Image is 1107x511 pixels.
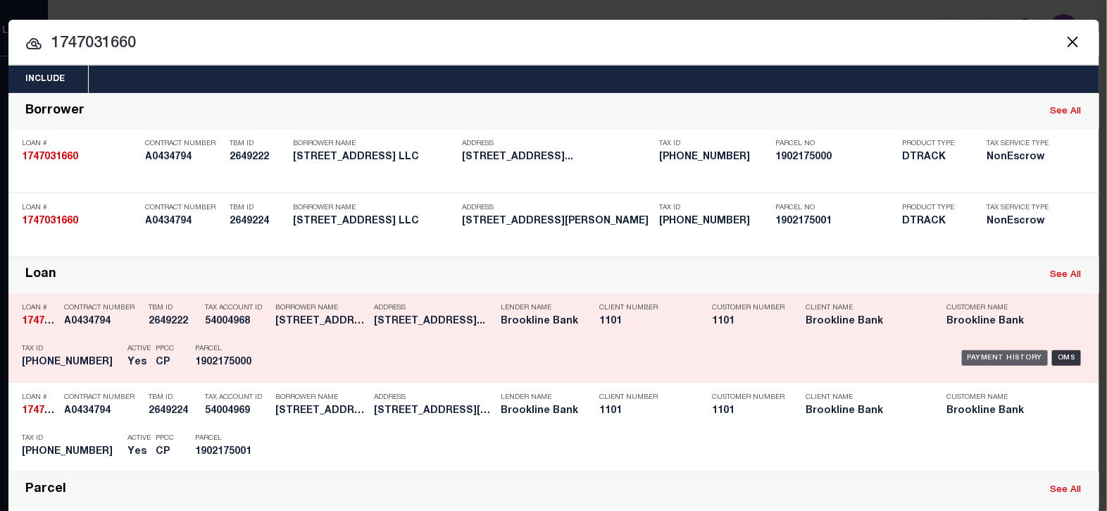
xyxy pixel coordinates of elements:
h5: 19-02175-000 [660,152,769,164]
h5: 19-02175-000 [23,357,121,369]
button: Close [1064,32,1082,51]
p: Tax ID [660,204,769,212]
p: Tax ID [23,345,121,353]
h5: Yes [128,446,149,458]
h5: 406 S HUNTINGTON LLC [294,152,456,164]
p: Contract Number [65,393,142,402]
h5: 1101 [713,316,783,328]
p: Client Name [806,393,926,402]
h5: 406 S HUNTINGTON LLC [276,405,368,417]
p: Product Type [903,140,966,148]
div: Parcel [26,482,67,498]
h5: 2649222 [149,316,199,328]
a: See All [1051,271,1082,280]
p: Tax Account ID [206,304,269,312]
h5: 1747031660 [23,152,139,164]
h5: A0434794 [65,316,142,328]
h5: 0 BARBARA ST BOSTON MA 02115 [463,216,653,228]
p: Client Number [600,393,692,402]
h5: A0434794 [146,152,223,164]
p: Parcel No [776,140,896,148]
h5: A0434794 [65,405,142,417]
p: Customer Number [713,304,785,312]
p: Parcel No [776,204,896,212]
p: TBM ID [230,140,287,148]
p: Address [463,140,653,148]
h5: 19-02175-001 [660,216,769,228]
p: Tax ID [660,140,769,148]
h5: 1902175000 [196,357,259,369]
p: Borrower Name [294,140,456,148]
h5: 2649224 [230,216,287,228]
h5: A0434794 [146,216,223,228]
p: Lender Name [501,393,579,402]
h5: Brookline Bank [501,405,579,417]
h5: Brookline Bank [806,316,926,328]
h5: 1101 [713,405,783,417]
h5: 406 HUNTINGTON AVE # 408 BOSTON... [463,152,653,164]
a: See All [1051,486,1082,495]
h5: 19-02175-001 [23,446,121,458]
p: Borrower Name [276,304,368,312]
p: Parcel [196,345,259,353]
h5: Brookline Bank [947,316,1067,328]
p: Address [463,204,653,212]
h5: 1101 [600,405,692,417]
div: OMS [1052,350,1081,366]
p: Parcel [196,434,259,443]
h5: 0 BARBARA ST BOSTON MA 02115 [375,405,494,417]
div: Borrower [26,104,85,120]
strong: 1747031660 [23,152,79,162]
p: Contract Number [65,304,142,312]
p: TBM ID [230,204,287,212]
h5: 1747031660 [23,405,58,417]
p: Customer Name [947,393,1067,402]
h5: Brookline Bank [501,316,579,328]
p: Tax Service Type [987,204,1058,212]
h5: 54004969 [206,405,269,417]
p: Loan # [23,140,139,148]
button: Include [8,66,83,93]
p: Active [128,345,151,353]
h5: 1101 [600,316,692,328]
h5: Yes [128,357,149,369]
div: Payment History [962,350,1049,366]
p: Borrower Name [294,204,456,212]
h5: 54004968 [206,316,269,328]
h5: CP [156,446,175,458]
h5: 406-408 SOUTH HUNTINGTON ST BOS... [375,316,494,328]
p: Customer Number [713,393,785,402]
h5: 406 S HUNTINGTON LLC [276,316,368,328]
p: Client Name [806,304,926,312]
p: Product Type [903,204,966,212]
input: Start typing... [8,32,1099,56]
h5: 2649222 [230,152,287,164]
p: Address [375,393,494,402]
p: Contract Number [146,140,223,148]
p: Client Number [600,304,692,312]
a: See All [1051,107,1082,116]
h5: 1747031660 [23,316,58,328]
p: Lender Name [501,304,579,312]
h5: Brookline Bank [947,405,1067,417]
p: PPCC [156,345,175,353]
h5: 406 S HUNTINGTON LLC [294,216,456,228]
h5: 1747031660 [23,216,139,228]
p: Address [375,304,494,312]
h5: Brookline Bank [806,405,926,417]
div: Loan [26,267,57,283]
p: Loan # [23,204,139,212]
p: Active [128,434,151,443]
h5: NonEscrow [987,152,1058,164]
p: Loan # [23,393,58,402]
strong: 1747031660 [23,406,79,416]
h5: NonEscrow [987,216,1058,228]
h5: 1902175001 [196,446,259,458]
h5: CP [156,357,175,369]
strong: 1747031660 [23,316,79,326]
p: Loan # [23,304,58,312]
p: PPCC [156,434,175,443]
p: Contract Number [146,204,223,212]
p: Borrower Name [276,393,368,402]
h5: DTRACK [903,152,966,164]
